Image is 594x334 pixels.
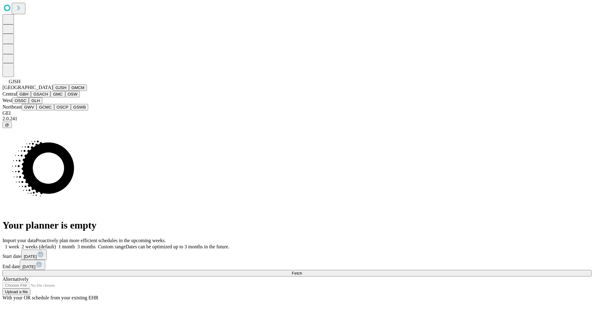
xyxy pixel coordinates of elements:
[36,238,166,243] span: Proactively plan more efficient schedules in the upcoming weeks.
[292,271,302,276] span: Fetch
[2,295,98,300] span: With your OR schedule from your existing EHR
[53,84,69,91] button: GJSH
[31,91,50,97] button: GSACH
[2,276,28,282] span: Alternatively
[2,220,592,231] h1: Your planner is empty
[126,244,229,249] span: Dates can be optimized up to 3 months in the future.
[2,238,36,243] span: Import your data
[2,116,592,122] div: 2.0.241
[9,79,20,84] span: GJSH
[2,270,592,276] button: Fetch
[65,91,80,97] button: OSW
[98,244,126,249] span: Custom range
[37,104,54,110] button: GCMC
[2,289,30,295] button: Upload a file
[29,97,42,104] button: GLH
[20,260,45,270] button: [DATE]
[77,244,96,249] span: 3 months
[22,104,37,110] button: GWV
[2,110,592,116] div: GEI
[5,244,19,249] span: 1 week
[2,260,592,270] div: End date
[54,104,71,110] button: OSCP
[2,104,22,109] span: Northeast
[12,97,29,104] button: OSSC
[71,104,88,110] button: GSWB
[2,250,592,260] div: Start date
[2,85,53,90] span: [GEOGRAPHIC_DATA]
[24,254,37,259] span: [DATE]
[2,91,17,96] span: Central
[69,84,87,91] button: GMCM
[21,250,47,260] button: [DATE]
[2,98,12,103] span: West
[22,244,56,249] span: 2 weeks (default)
[50,91,65,97] button: GMC
[17,91,31,97] button: GBH
[2,122,12,128] button: @
[5,122,9,127] span: @
[22,264,35,269] span: [DATE]
[58,244,75,249] span: 1 month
